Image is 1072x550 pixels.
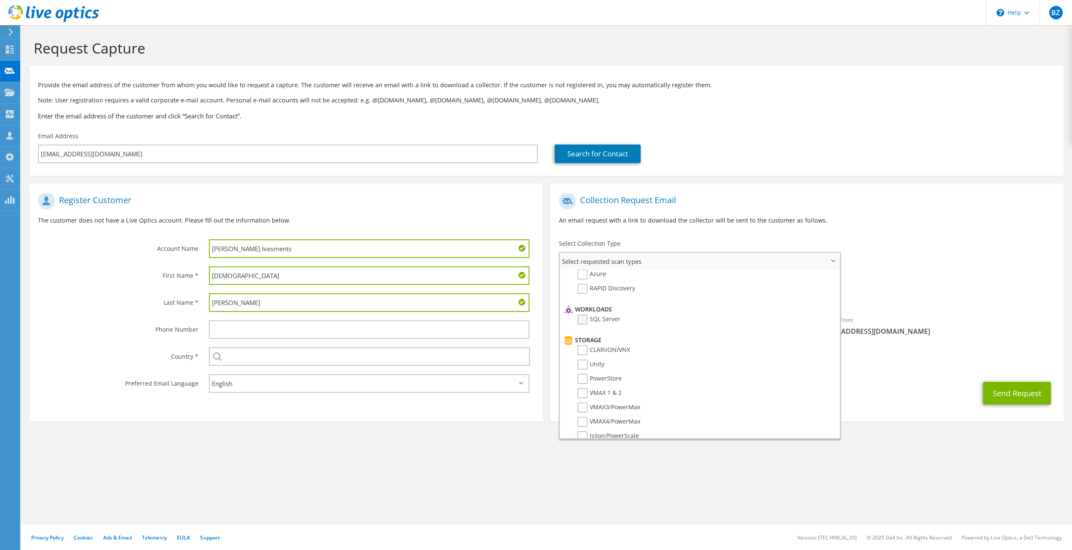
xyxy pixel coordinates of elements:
label: Select Collection Type [559,239,620,248]
label: First Name * [38,266,198,280]
li: Powered by Live Optics, a Dell Technology [962,534,1062,541]
label: Last Name * [38,293,198,307]
a: Support [200,534,220,541]
p: Provide the email address of the customer from whom you would like to request a capture. The cust... [38,80,1055,90]
label: Unity [577,360,604,370]
label: VMAX 1 & 2 [577,388,622,398]
h1: Register Customer [38,193,529,209]
label: Azure [577,269,606,279]
label: VMAX3/PowerMax [577,402,640,413]
svg: \n [997,9,1004,16]
label: Preferred Email Language [38,374,198,388]
li: Version: [TECHNICAL_ID] [797,534,857,541]
span: Select requested scan types [560,253,839,270]
label: VMAX4/PowerMax [577,417,640,427]
a: Cookies [74,534,93,541]
span: BZ [1049,6,1063,19]
a: Search for Contact [555,145,641,163]
div: CC & Reply To [551,344,1063,373]
label: RAPID Discovery [577,284,635,294]
span: [EMAIL_ADDRESS][DOMAIN_NAME] [815,327,1055,336]
h1: Collection Request Email [559,193,1051,209]
a: Privacy Policy [31,534,64,541]
div: Requested Collections [551,273,1063,307]
label: PowerStore [577,374,622,384]
a: Ads & Email [103,534,132,541]
li: © 2025 Dell Inc. All Rights Reserved [867,534,952,541]
h3: Enter the email address of the customer and click “Search for Contact”. [38,111,1055,121]
li: Storage [562,335,835,345]
button: Send Request [983,382,1051,405]
li: Workloads [562,304,835,314]
label: Email Address [38,132,78,140]
label: CLARiiON/VNX [577,345,630,355]
p: Note: User registration requires a valid corporate e-mail account. Personal e-mail accounts will ... [38,96,1055,105]
p: An email request with a link to download the collector will be sent to the customer as follows. [559,216,1055,225]
a: Telemetry [142,534,167,541]
label: Isilon/PowerScale [577,431,639,441]
a: EULA [177,534,190,541]
label: Phone Number [38,320,198,334]
p: The customer does not have a Live Optics account. Please fill out the information below. [38,216,534,225]
div: To [551,311,807,340]
label: SQL Server [577,314,620,325]
label: Account Name [38,239,198,253]
h1: Request Capture [34,39,1055,57]
label: Country * [38,347,198,361]
div: Sender & From [807,311,1064,340]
